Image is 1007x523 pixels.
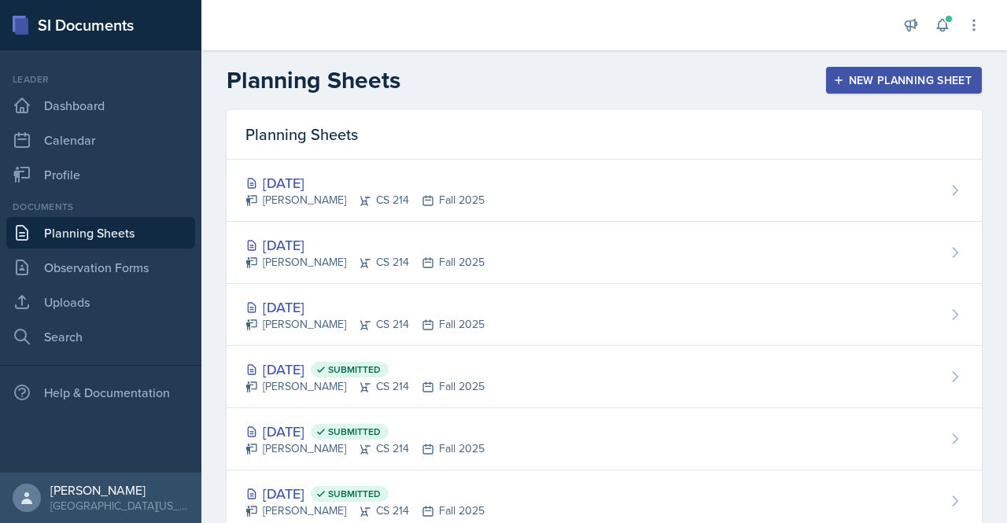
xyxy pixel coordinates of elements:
button: New Planning Sheet [826,67,982,94]
div: [DATE] [245,234,485,256]
div: Help & Documentation [6,377,195,408]
div: [PERSON_NAME] CS 214 Fall 2025 [245,254,485,271]
div: [PERSON_NAME] CS 214 Fall 2025 [245,378,485,395]
span: Submitted [328,363,381,376]
a: Calendar [6,124,195,156]
div: [DATE] [245,483,485,504]
a: Dashboard [6,90,195,121]
a: Observation Forms [6,252,195,283]
div: New Planning Sheet [836,74,972,87]
a: [DATE] [PERSON_NAME]CS 214Fall 2025 [227,284,982,346]
span: Submitted [328,425,381,438]
div: [PERSON_NAME] CS 214 Fall 2025 [245,316,485,333]
div: Planning Sheets [227,110,982,160]
div: [PERSON_NAME] [50,482,189,498]
a: [DATE] Submitted [PERSON_NAME]CS 214Fall 2025 [227,408,982,470]
h2: Planning Sheets [227,66,400,94]
div: [DATE] [245,296,485,318]
a: Uploads [6,286,195,318]
div: [PERSON_NAME] CS 214 Fall 2025 [245,440,485,457]
a: Profile [6,159,195,190]
span: Submitted [328,488,381,500]
a: Search [6,321,195,352]
div: [PERSON_NAME] CS 214 Fall 2025 [245,192,485,208]
div: [GEOGRAPHIC_DATA][US_STATE] in [GEOGRAPHIC_DATA] [50,498,189,514]
div: [DATE] [245,172,485,193]
div: [DATE] [245,359,485,380]
a: [DATE] [PERSON_NAME]CS 214Fall 2025 [227,160,982,222]
div: [DATE] [245,421,485,442]
div: [PERSON_NAME] CS 214 Fall 2025 [245,503,485,519]
a: [DATE] Submitted [PERSON_NAME]CS 214Fall 2025 [227,346,982,408]
div: Leader [6,72,195,87]
a: Planning Sheets [6,217,195,249]
div: Documents [6,200,195,214]
a: [DATE] [PERSON_NAME]CS 214Fall 2025 [227,222,982,284]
